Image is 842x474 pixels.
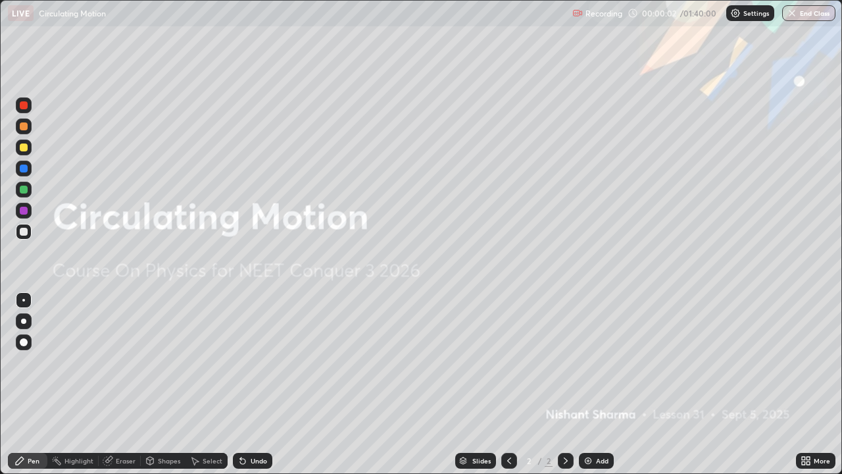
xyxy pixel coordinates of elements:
div: Eraser [116,458,136,464]
div: / [538,457,542,465]
div: Slides [472,458,491,464]
div: 2 [522,457,535,465]
div: Select [203,458,222,464]
div: Add [596,458,608,464]
img: recording.375f2c34.svg [572,8,583,18]
p: Recording [585,9,622,18]
p: Circulating Motion [39,8,106,18]
img: add-slide-button [583,456,593,466]
div: Pen [28,458,39,464]
img: end-class-cross [787,8,797,18]
img: class-settings-icons [730,8,741,18]
button: End Class [782,5,835,21]
div: More [814,458,830,464]
div: 2 [545,455,553,467]
p: Settings [743,10,769,16]
p: LIVE [12,8,30,18]
div: Shapes [158,458,180,464]
div: Undo [251,458,267,464]
div: Highlight [64,458,93,464]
